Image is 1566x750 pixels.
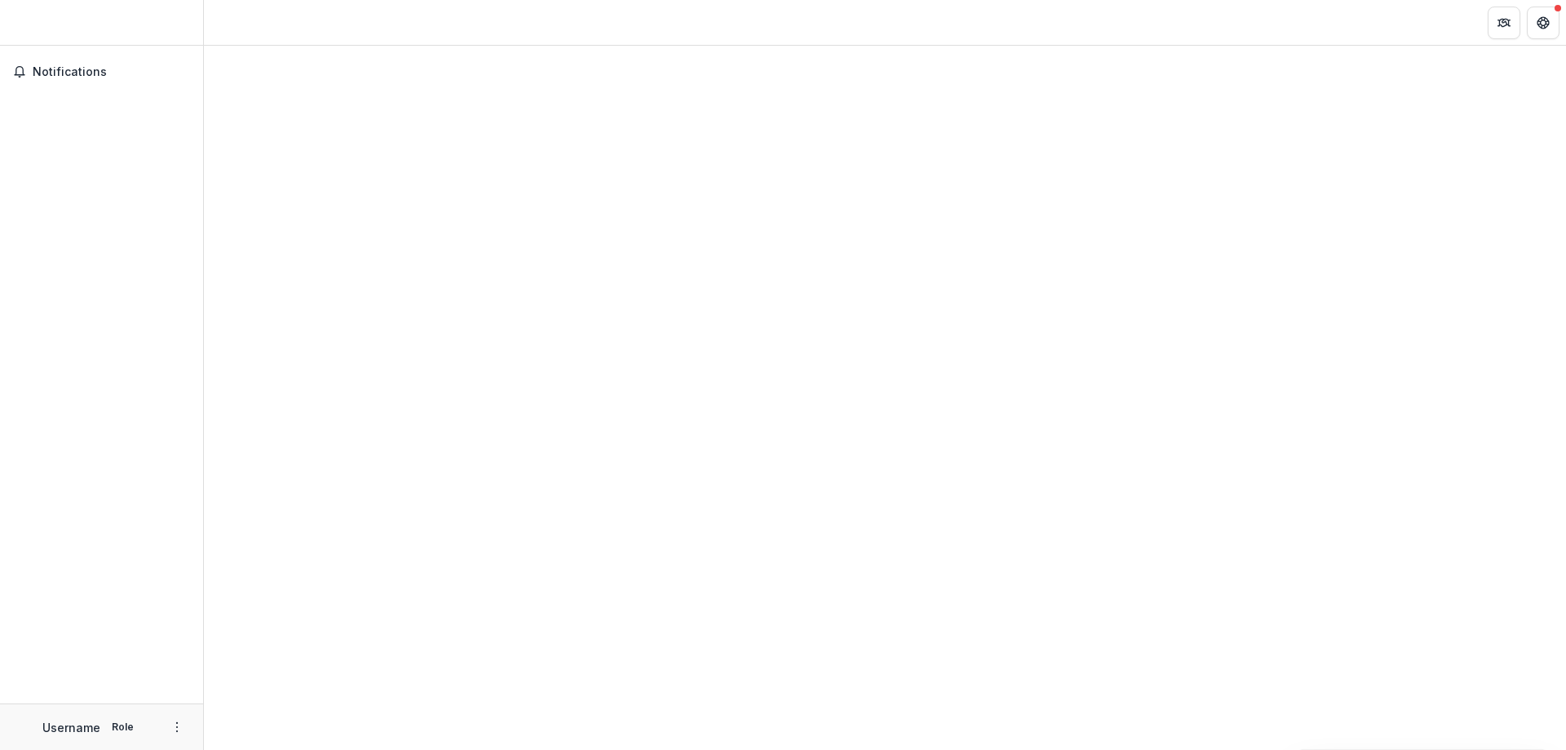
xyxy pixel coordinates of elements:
[33,65,190,79] span: Notifications
[42,719,100,736] p: Username
[1488,7,1520,39] button: Partners
[107,720,139,734] p: Role
[1527,7,1559,39] button: Get Help
[167,717,187,737] button: More
[7,59,197,85] button: Notifications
